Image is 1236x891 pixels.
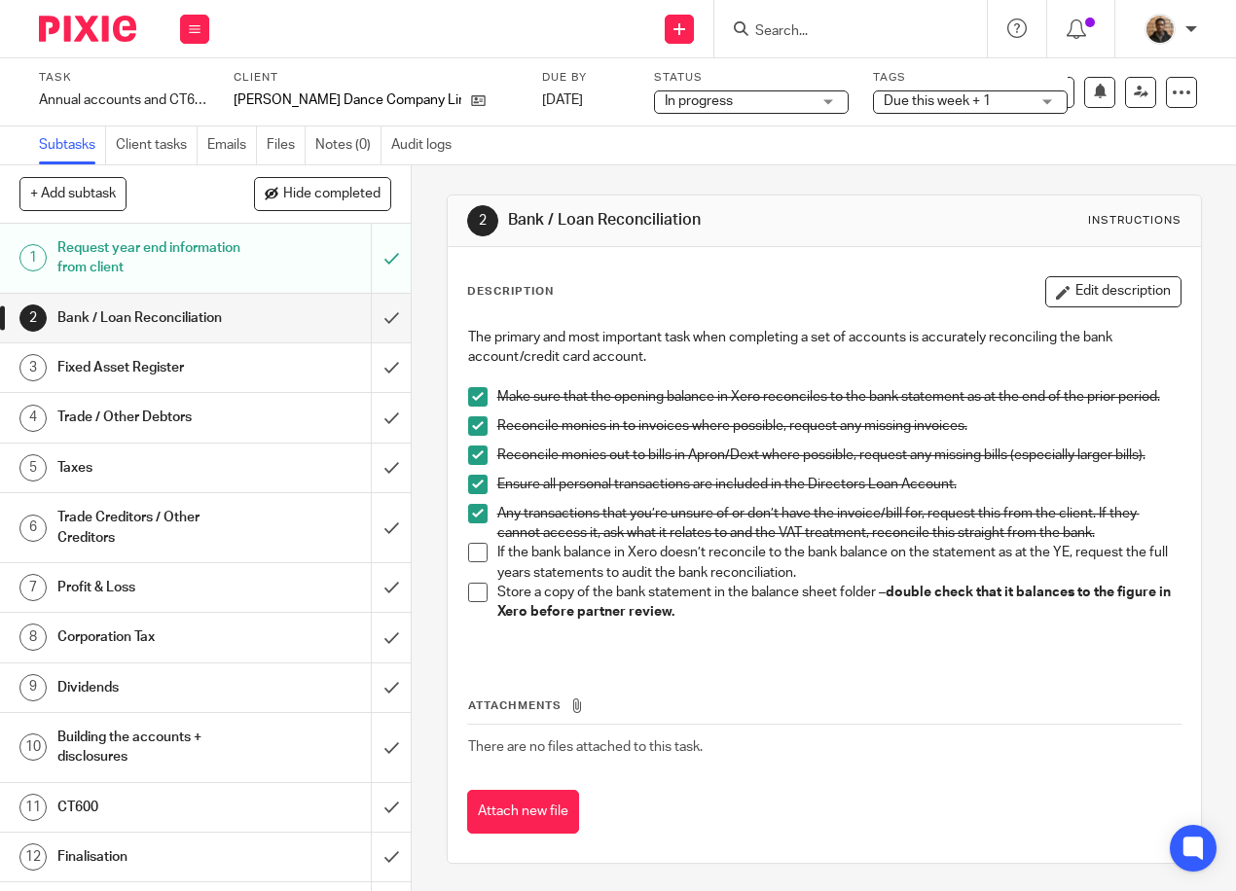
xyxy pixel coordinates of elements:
[497,387,1181,407] p: Make sure that the opening balance in Xero reconciles to the bank statement as at the end of the ...
[57,793,254,822] h1: CT600
[19,405,47,432] div: 4
[57,723,254,772] h1: Building the accounts + disclosures
[254,177,391,210] button: Hide completed
[1145,14,1176,45] img: WhatsApp%20Image%202025-04-23%20.jpg
[497,475,1181,494] p: Ensure all personal transactions are included in the Directors Loan Account.
[315,126,382,164] a: Notes (0)
[542,93,583,107] span: [DATE]
[665,94,733,108] span: In progress
[19,454,47,481] div: 5
[57,233,254,283] h1: Request year end information from client
[57,303,254,333] h1: Bank / Loan Reconciliation
[267,126,306,164] a: Files
[467,790,579,834] button: Attach new file
[753,23,928,41] input: Search
[467,205,498,236] div: 2
[57,623,254,652] h1: Corporation Tax
[873,70,1068,86] label: Tags
[19,515,47,542] div: 6
[19,843,47,871] div: 12
[468,740,703,754] span: There are no files attached to this task.
[497,583,1181,623] p: Store a copy of the bank statement in the balance sheet folder –
[467,284,554,300] p: Description
[57,453,254,482] h1: Taxes
[497,543,1181,583] p: If the bank balance in Xero doesn’t reconcile to the bank balance on the statement as at the YE, ...
[57,673,254,702] h1: Dividends
[19,624,47,651] div: 8
[468,700,562,711] span: Attachments
[19,354,47,381] div: 3
[39,70,209,86] label: Task
[234,90,461,110] p: [PERSON_NAME] Dance Company Limited
[57,842,254,872] h1: Finalisation
[19,733,47,761] div: 10
[497,504,1181,544] p: Any transactions that you’re unsure of or don’t have the invoice/bill for, request this from the ...
[19,794,47,821] div: 11
[207,126,257,164] a: Emails
[884,94,991,108] span: Due this week + 1
[542,70,630,86] label: Due by
[57,573,254,602] h1: Profit & Loss
[1045,276,1181,307] button: Edit description
[19,304,47,332] div: 2
[391,126,461,164] a: Audit logs
[468,328,1181,368] p: The primary and most important task when completing a set of accounts is accurately reconciling t...
[234,70,518,86] label: Client
[1088,213,1181,229] div: Instructions
[39,16,136,42] img: Pixie
[654,70,849,86] label: Status
[497,416,1181,436] p: Reconcile monies in to invoices where possible, request any missing invoices.
[57,503,254,552] h1: Trade Creditors / Other Creditors
[19,244,47,271] div: 1
[39,90,209,110] div: Annual accounts and CT600 return
[57,403,254,432] h1: Trade / Other Debtors
[508,210,865,231] h1: Bank / Loan Reconciliation
[57,353,254,382] h1: Fixed Asset Register
[19,574,47,601] div: 7
[19,177,127,210] button: + Add subtask
[497,445,1181,465] p: Reconcile monies out to bills in Apron/Dext where possible, request any missing bills (especially...
[39,126,106,164] a: Subtasks
[19,674,47,701] div: 9
[116,126,198,164] a: Client tasks
[283,187,381,202] span: Hide completed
